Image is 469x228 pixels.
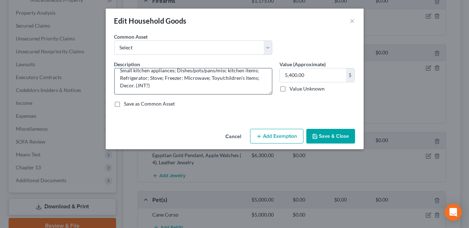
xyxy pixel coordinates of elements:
[350,16,355,25] button: ×
[250,129,303,144] button: Add Exemption
[220,130,247,144] button: Cancel
[114,33,148,40] label: Common Asset
[114,16,187,26] div: Edit Household Goods
[280,68,346,82] input: 0.00
[306,129,355,144] button: Save & Close
[279,60,326,68] label: Value (Approximate)
[124,100,175,107] label: Save as Common Asset
[289,85,325,92] label: Value Unknown
[114,61,140,67] span: Description
[346,68,355,82] div: $
[445,204,462,221] div: Open Intercom Messenger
